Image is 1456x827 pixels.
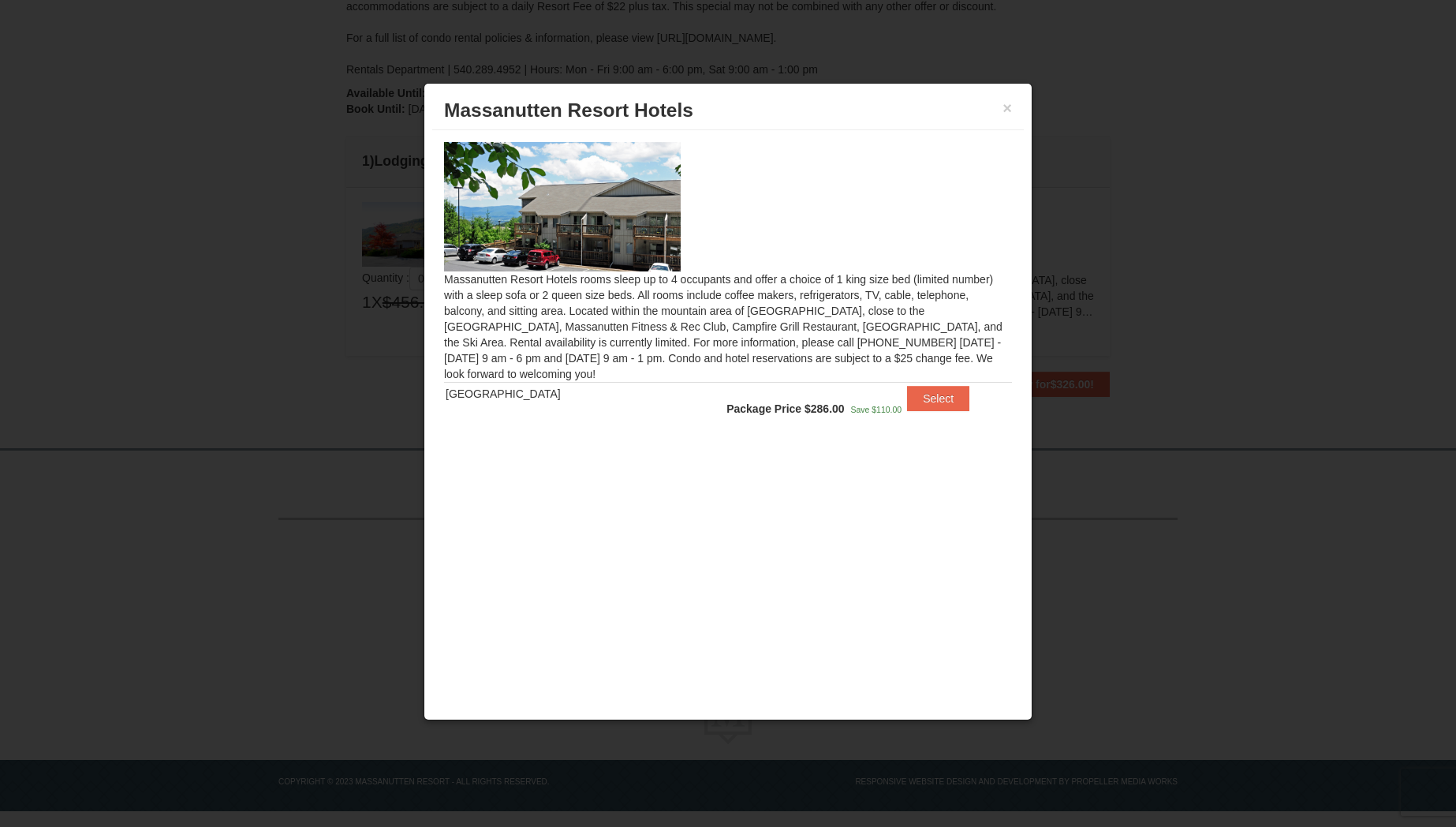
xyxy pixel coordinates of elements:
[907,386,969,411] button: Select
[850,405,902,414] span: Save $110.00
[446,386,625,402] div: [GEOGRAPHIC_DATA]
[444,142,681,271] img: 19219026-1-e3b4ac8e.jpg
[1002,100,1012,116] button: ×
[432,130,1024,448] div: Massanutten Resort Hotels rooms sleep up to 4 occupants and offer a choice of 1 king size bed (li...
[444,99,693,121] span: Massanutten Resort Hotels
[726,402,844,415] strong: Package Price $286.00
